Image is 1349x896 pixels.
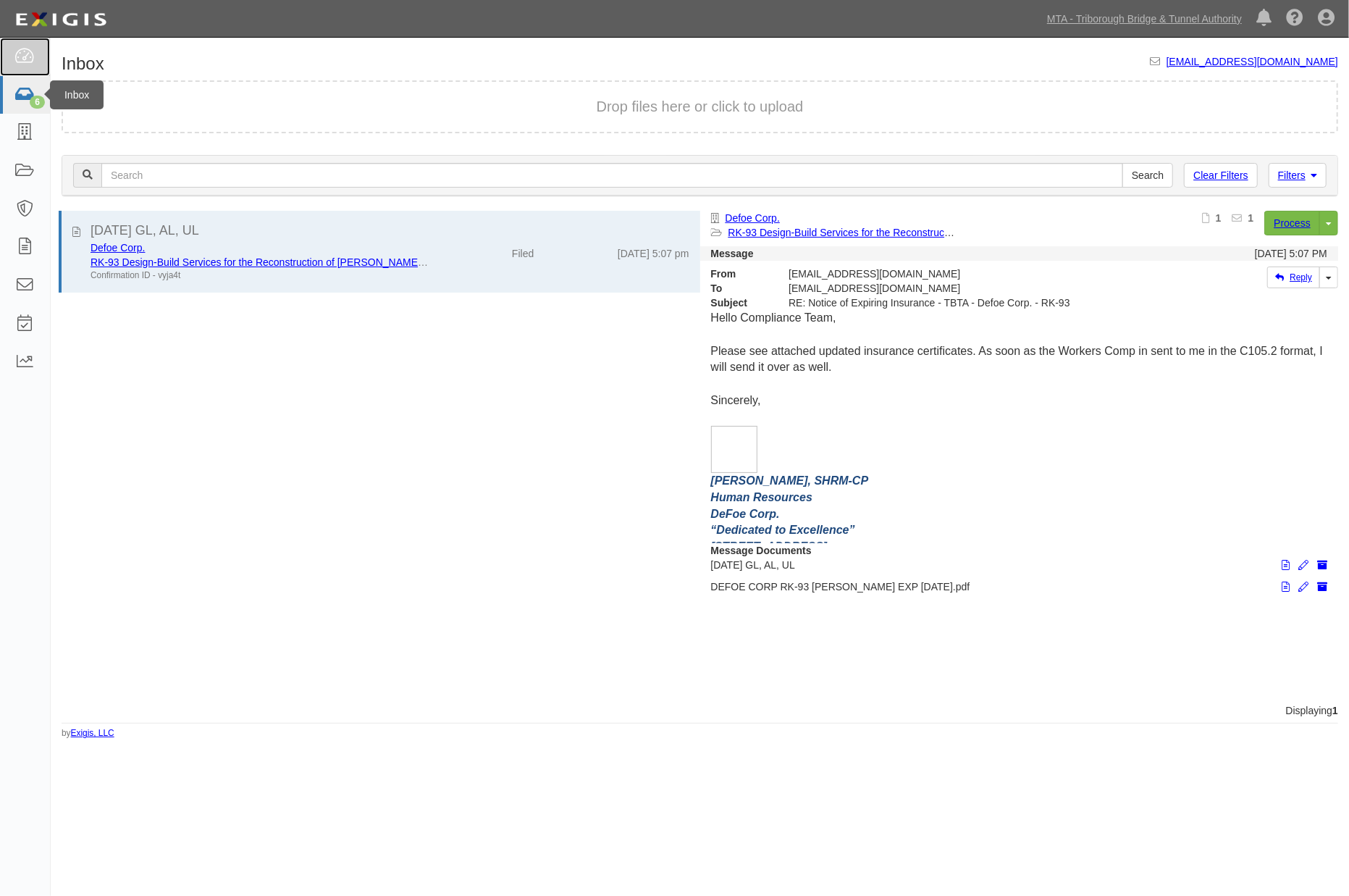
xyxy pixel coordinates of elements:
[1184,163,1257,188] a: Clear Filters
[726,212,780,224] a: Defoe Corp.
[700,296,778,310] strong: Subject
[728,227,1251,238] a: RK-93 Design-Build Services for the Reconstruction of [PERSON_NAME] Island Ramps (0000011897, 000...
[597,96,804,117] button: Drop files here or click to upload
[30,96,45,109] div: 6
[71,728,114,738] a: Exigis, LLC
[1298,582,1308,593] i: Edit document
[91,240,431,255] div: Defoe Corp.
[1040,4,1249,33] a: MTA - Triborough Bridge & Tunnel Authority
[1286,10,1303,28] i: Help Center - Complianz
[1332,705,1338,716] b: 1
[512,240,534,261] div: Filed
[1264,211,1320,235] a: Process
[1317,561,1327,571] i: Archive document
[711,474,869,487] span: [PERSON_NAME], SHRM-CP
[711,248,754,259] strong: Message
[711,491,813,503] span: Human Resources
[62,727,114,740] small: by
[1269,163,1327,188] a: Filters
[51,703,1349,718] div: Displaying
[1282,561,1290,571] i: View
[711,540,828,553] span: [STREET_ADDRESS]
[778,296,1167,310] div: RE: Notice of Expiring Insurance - TBTA - Defoe Corp. - RK-93
[101,163,1123,188] input: Search
[778,267,1167,281] div: [EMAIL_ADDRESS][DOMAIN_NAME]
[1298,561,1308,571] i: Edit document
[711,394,761,406] span: Sincerely,
[1248,212,1254,224] b: 1
[711,524,855,536] span: “Dedicated to Excellence”
[1122,163,1173,188] input: Search
[711,426,758,473] img: defoe logo1
[1167,56,1338,67] a: [EMAIL_ADDRESS][DOMAIN_NAME]
[711,343,1328,377] p: Please see attached updated insurance certificates. As soon as the Workers Comp in sent to me in ...
[1255,246,1327,261] div: [DATE] 5:07 PM
[1216,212,1222,224] b: 1
[711,310,1328,327] p: Hello Compliance Team,
[1317,582,1327,593] i: Archive document
[778,281,1167,296] div: agreement-wan9jr@mtabt.complianz.com
[1282,582,1290,593] i: View
[91,256,613,268] a: RK-93 Design-Build Services for the Reconstruction of [PERSON_NAME] Island Ramps (0000011897, 000...
[711,579,1328,594] p: DEFOE CORP RK-93 [PERSON_NAME] EXP [DATE].pdf
[700,281,778,296] strong: To
[50,80,104,109] div: Inbox
[91,255,431,269] div: RK-93 Design-Build Services for the Reconstruction of Randall's Island Ramps (0000011897, 0000012...
[711,508,780,520] span: DeFoe Corp.
[91,242,145,254] a: Defoe Corp.
[91,222,689,240] div: 10.1.26 GL, AL, UL
[711,558,1328,572] p: [DATE] GL, AL, UL
[700,267,778,281] strong: From
[711,545,812,556] strong: Message Documents
[618,240,689,261] div: [DATE] 5:07 pm
[91,269,431,282] div: Confirmation ID - vyja4t
[62,54,104,73] h1: Inbox
[1267,267,1320,288] a: Reply
[11,7,111,33] img: logo-5460c22ac91f19d4615b14bd174203de0afe785f0fc80cf4dbbc73dc1793850b.png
